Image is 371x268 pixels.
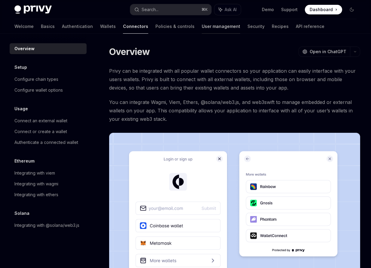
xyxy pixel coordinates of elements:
a: Connect or create a wallet [10,126,87,137]
a: Configure chain types [10,74,87,85]
div: Integrating with wagmi [14,180,58,187]
span: Dashboard [310,7,333,13]
div: Connect or create a wallet [14,128,67,135]
a: Integrating with viem [10,168,87,178]
a: Authenticate a connected wallet [10,137,87,148]
a: Integrating with ethers [10,189,87,200]
button: Open in ChatGPT [299,47,350,57]
button: Ask AI [214,4,241,15]
h1: Overview [109,46,150,57]
h5: Usage [14,105,28,112]
a: Configure wallet options [10,85,87,96]
span: ⌘ K [201,7,208,12]
div: Integrating with ethers [14,191,58,198]
a: Support [281,7,298,13]
a: Basics [41,19,55,34]
a: Authentication [62,19,93,34]
a: Recipes [272,19,289,34]
button: Search...⌘K [130,4,212,15]
a: Connectors [123,19,148,34]
a: Demo [262,7,274,13]
a: Overview [10,43,87,54]
div: Overview [14,45,35,52]
h5: Ethereum [14,157,35,165]
a: API reference [296,19,324,34]
span: Ask AI [225,7,237,13]
div: Authenticate a connected wallet [14,139,78,146]
span: Privy can be integrated with all popular wallet connectors so your application can easily interfa... [109,67,360,92]
div: Search... [142,6,158,13]
img: dark logo [14,5,52,14]
div: Integrating with viem [14,169,55,177]
span: You can integrate Wagmi, Viem, Ethers, @solana/web3.js, and web3swift to manage embedded or exter... [109,98,360,123]
a: Security [247,19,265,34]
div: Configure wallet options [14,87,63,94]
h5: Solana [14,210,29,217]
a: Dashboard [305,5,342,14]
a: Welcome [14,19,34,34]
a: Integrating with wagmi [10,178,87,189]
h5: Setup [14,64,27,71]
div: Integrating with @solana/web3.js [14,222,79,229]
div: Connect an external wallet [14,117,67,124]
div: Configure chain types [14,76,58,83]
a: Policies & controls [155,19,195,34]
a: Wallets [100,19,116,34]
a: User management [202,19,240,34]
span: Open in ChatGPT [310,49,346,55]
button: Toggle dark mode [347,5,357,14]
a: Integrating with @solana/web3.js [10,220,87,231]
a: Connect an external wallet [10,115,87,126]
